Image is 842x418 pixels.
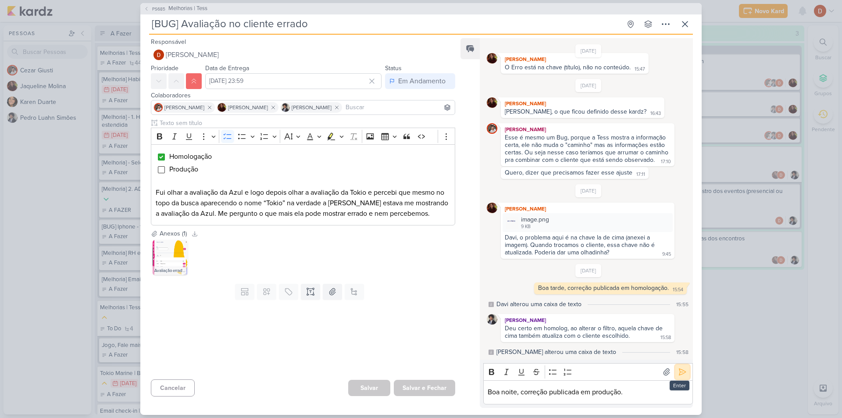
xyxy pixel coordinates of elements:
[521,223,549,230] div: 9 KB
[228,104,268,111] span: [PERSON_NAME]
[496,347,616,357] div: Pedro Luahn alterou uma caixa de texto
[483,363,693,380] div: Editor toolbar
[205,64,249,72] label: Data de Entrega
[635,66,645,73] div: 15:47
[149,16,621,32] input: Kard Sem Título
[398,76,446,86] div: Em Andamento
[153,240,188,275] img: YERZdhE7q6Tj6unjqnQeNFxlC83XloF0sBMfsAWq.png
[487,53,497,64] img: Jaqueline Molina
[153,266,188,275] div: Avaliação errada.png
[487,123,497,134] img: Cezar Giusti
[151,91,455,100] div: Colaboradores
[676,348,689,356] div: 15:58
[503,125,673,134] div: [PERSON_NAME]
[151,128,455,145] div: Editor toolbar
[503,99,663,108] div: [PERSON_NAME]
[169,152,212,161] span: Homologação
[505,134,670,164] div: Esse é mesmo um Bug, porque a Tess mostra a informação certa, ele não muda o "caminho" mas as inf...
[169,165,198,174] span: Produção
[385,64,402,72] label: Status
[218,103,226,112] img: Jaqueline Molina
[164,104,204,111] span: [PERSON_NAME]
[151,379,195,397] button: Cancelar
[505,169,632,176] div: Quero, dizer que precisamos fazer esse ajuste
[292,104,332,111] span: [PERSON_NAME]
[503,213,673,232] div: image.png
[151,144,455,225] div: Editor editing area: main
[660,334,671,341] div: 15:58
[503,55,647,64] div: [PERSON_NAME]
[673,286,683,293] div: 15:54
[158,118,455,128] input: Texto sem título
[281,103,290,112] img: Pedro Luahn Simões
[505,234,656,256] div: Davi, o problema aqui é na chave la de cima (anexei a imagem). Quando trocamos o cliente, essa ch...
[487,314,497,325] img: Pedro Luahn Simões
[488,387,688,397] p: Boa noite, correção publicada em produção.
[661,158,671,165] div: 17:10
[503,204,673,213] div: [PERSON_NAME]
[496,300,582,309] div: Davi alterou uma caixa de texto
[151,47,455,63] button: [PERSON_NAME]
[676,300,689,308] div: 15:55
[166,50,219,60] span: [PERSON_NAME]
[151,64,178,72] label: Prioridade
[505,325,664,339] div: Deu certo em homolog, ao alterar o filtro, aquela chave de cima também atualiza com o cliente esc...
[670,381,689,390] div: Enter
[503,316,673,325] div: [PERSON_NAME]
[538,284,669,292] div: Boa tarde, correção publicada em homologação.
[160,229,187,238] div: Anexos (1)
[636,171,645,178] div: 17:11
[489,302,494,307] div: Este log é visível à todos no kard
[662,251,671,258] div: 9:45
[483,380,693,404] div: Editor editing area: main
[650,110,661,117] div: 16:43
[521,215,549,224] div: image.png
[489,350,494,355] div: Este log é visível à todos no kard
[385,73,455,89] button: Em Andamento
[505,64,631,71] div: O Erro está na chave (título), não no conteúdo.
[156,187,450,219] p: Fui olhar a avaliação da Azul e logo depois olhar a avaliação da Tokio e percebi que mesmo no top...
[153,50,164,60] img: Davi Elias Teixeira
[506,217,518,229] img: 5hoIo4KUKiKDR1jS18ji8ClYwocSADr7dPcnxMEI.png
[154,103,163,112] img: Cezar Giusti
[505,108,646,115] div: [PERSON_NAME], o que ficou definido desse kardz?
[344,102,453,113] input: Buscar
[205,73,382,89] input: Select a date
[487,203,497,213] img: Jaqueline Molina
[151,38,186,46] label: Responsável
[487,97,497,108] img: Jaqueline Molina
